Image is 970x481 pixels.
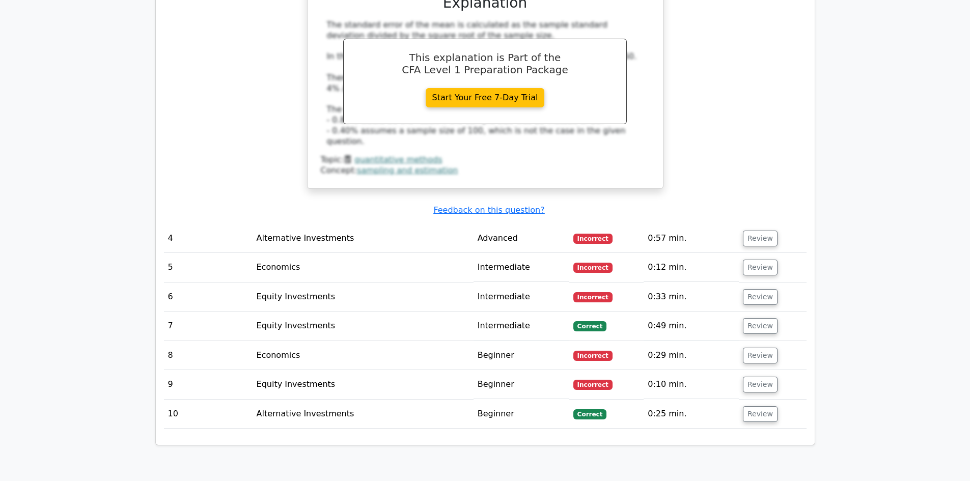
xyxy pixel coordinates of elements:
[164,253,253,282] td: 5
[743,260,778,275] button: Review
[253,341,474,370] td: Economics
[573,263,613,273] span: Incorrect
[426,88,545,107] a: Start Your Free 7-Day Trial
[644,253,739,282] td: 0:12 min.
[474,341,569,370] td: Beginner
[474,282,569,312] td: Intermediate
[474,370,569,399] td: Beginner
[644,341,739,370] td: 0:29 min.
[644,282,739,312] td: 0:33 min.
[433,205,544,215] a: Feedback on this question?
[743,318,778,334] button: Review
[644,224,739,253] td: 0:57 min.
[743,289,778,305] button: Review
[354,155,442,164] a: quantitative methods
[644,312,739,341] td: 0:49 min.
[253,282,474,312] td: Equity Investments
[164,224,253,253] td: 4
[253,224,474,253] td: Alternative Investments
[253,253,474,282] td: Economics
[474,253,569,282] td: Intermediate
[164,370,253,399] td: 9
[573,380,613,390] span: Incorrect
[253,312,474,341] td: Equity Investments
[321,155,650,165] div: Topic:
[164,312,253,341] td: 7
[321,165,650,176] div: Concept:
[164,341,253,370] td: 8
[474,312,569,341] td: Intermediate
[644,400,739,429] td: 0:25 min.
[573,234,613,244] span: Incorrect
[743,377,778,392] button: Review
[573,292,613,302] span: Incorrect
[743,348,778,363] button: Review
[644,370,739,399] td: 0:10 min.
[253,370,474,399] td: Equity Investments
[573,321,606,331] span: Correct
[573,351,613,361] span: Incorrect
[573,409,606,419] span: Correct
[327,20,644,147] div: The standard error of the mean is calculated as the sample standard deviation divided by the squa...
[253,400,474,429] td: Alternative Investments
[474,224,569,253] td: Advanced
[164,282,253,312] td: 6
[743,406,778,422] button: Review
[474,400,569,429] td: Beginner
[357,165,458,175] a: sampling and estimation
[743,231,778,246] button: Review
[164,400,253,429] td: 10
